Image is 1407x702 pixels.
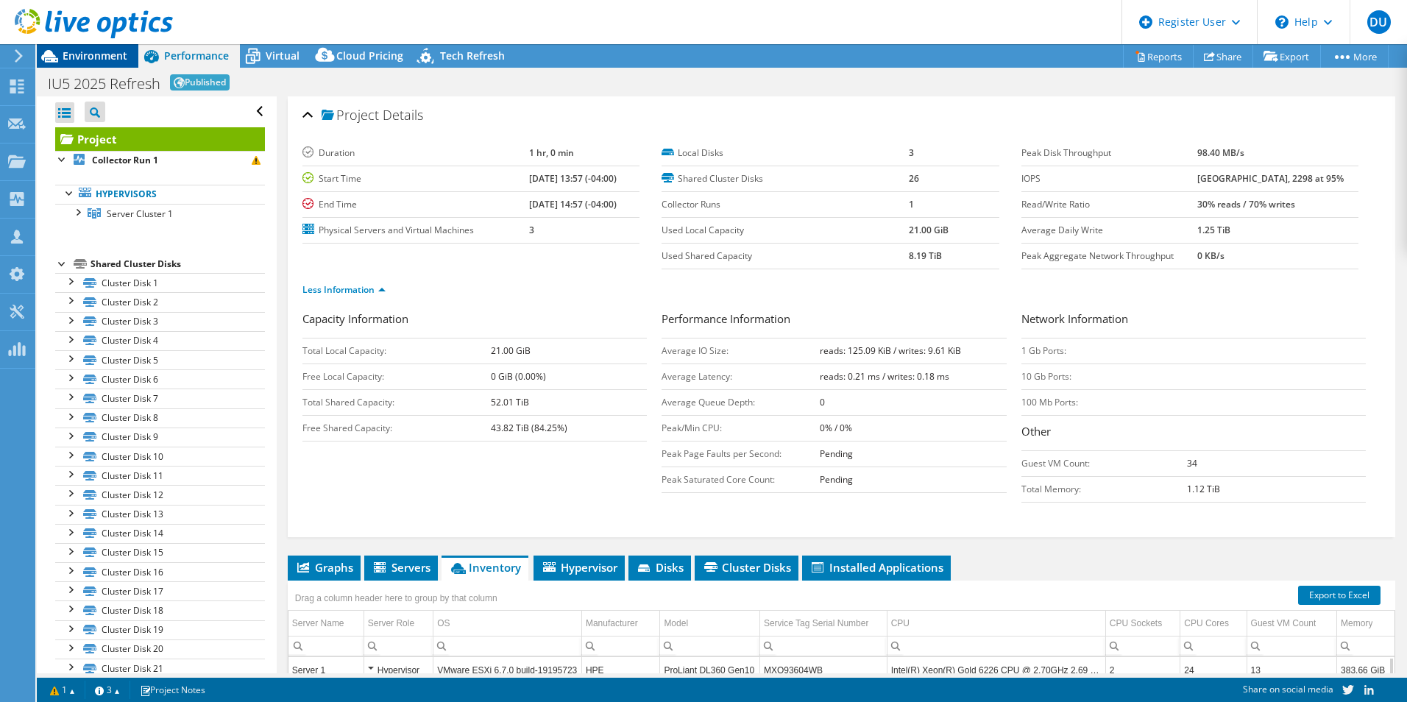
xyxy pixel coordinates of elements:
[55,350,265,369] a: Cluster Disk 5
[1021,476,1188,502] td: Total Memory:
[662,338,820,364] td: Average IO Size:
[302,415,491,441] td: Free Shared Capacity:
[130,681,216,699] a: Project Notes
[302,283,386,296] a: Less Information
[662,249,909,263] label: Used Shared Capacity
[662,467,820,492] td: Peak Saturated Core Count:
[660,657,760,683] td: Column Model, Value ProLiant DL360 Gen10
[529,146,574,159] b: 1 hr, 0 min
[266,49,300,63] span: Virtual
[55,620,265,639] a: Cluster Disk 19
[1341,614,1372,632] div: Memory
[288,636,364,656] td: Column Server Name, Filter cell
[662,223,909,238] label: Used Local Capacity
[1110,614,1162,632] div: CPU Sockets
[662,146,909,160] label: Local Disks
[1021,249,1197,263] label: Peak Aggregate Network Throughput
[55,659,265,678] a: Cluster Disk 21
[302,146,529,160] label: Duration
[759,657,887,683] td: Column Service Tag Serial Number, Value MXQ93604WB
[55,447,265,466] a: Cluster Disk 10
[449,560,521,575] span: Inventory
[664,614,688,632] div: Model
[1298,586,1381,605] a: Export to Excel
[1105,611,1180,637] td: CPU Sockets Column
[107,208,173,220] span: Server Cluster 1
[491,422,567,434] b: 43.82 TiB (84.25%)
[1197,146,1244,159] b: 98.40 MB/s
[1337,636,1394,656] td: Column Memory, Filter cell
[55,524,265,543] a: Cluster Disk 14
[1105,657,1180,683] td: Column CPU Sockets, Value 2
[1021,450,1188,476] td: Guest VM Count:
[55,466,265,485] a: Cluster Disk 11
[433,611,582,637] td: OS Column
[1243,683,1333,695] span: Share on social media
[55,485,265,504] a: Cluster Disk 12
[820,473,853,486] b: Pending
[1251,614,1316,632] div: Guest VM Count
[1180,636,1247,656] td: Column CPU Cores, Filter cell
[302,311,647,330] h3: Capacity Information
[55,273,265,292] a: Cluster Disk 1
[1275,15,1289,29] svg: \n
[491,344,531,357] b: 21.00 GiB
[55,408,265,428] a: Cluster Disk 8
[55,127,265,151] a: Project
[1184,614,1229,632] div: CPU Cores
[491,370,546,383] b: 0 GiB (0.00%)
[887,636,1105,656] td: Column CPU, Filter cell
[437,614,450,632] div: OS
[55,331,265,350] a: Cluster Disk 4
[170,74,230,91] span: Published
[1021,338,1172,364] td: 1 Gb Ports:
[55,292,265,311] a: Cluster Disk 2
[55,312,265,331] a: Cluster Disk 3
[1187,483,1220,495] b: 1.12 TiB
[55,204,265,223] a: Server Cluster 1
[759,611,887,637] td: Service Tag Serial Number Column
[55,389,265,408] a: Cluster Disk 7
[1197,172,1344,185] b: [GEOGRAPHIC_DATA], 2298 at 95%
[1123,45,1194,68] a: Reports
[368,614,414,632] div: Server Role
[909,249,942,262] b: 8.19 TiB
[586,614,638,632] div: Manufacturer
[336,49,403,63] span: Cloud Pricing
[91,255,265,273] div: Shared Cluster Disks
[55,185,265,204] a: Hypervisors
[891,614,910,632] div: CPU
[40,681,85,699] a: 1
[1367,10,1391,34] span: DU
[292,614,344,632] div: Server Name
[288,611,364,637] td: Server Name Column
[1252,45,1321,68] a: Export
[1337,611,1394,637] td: Memory Column
[662,171,909,186] label: Shared Cluster Disks
[55,505,265,524] a: Cluster Disk 13
[295,560,353,575] span: Graphs
[302,197,529,212] label: End Time
[909,224,949,236] b: 21.00 GiB
[302,338,491,364] td: Total Local Capacity:
[302,389,491,415] td: Total Shared Capacity:
[1021,197,1197,212] label: Read/Write Ratio
[887,611,1105,637] td: CPU Column
[55,581,265,600] a: Cluster Disk 17
[372,560,430,575] span: Servers
[291,588,501,609] div: Drag a column header here to group by that column
[1197,224,1230,236] b: 1.25 TiB
[662,441,820,467] td: Peak Page Faults per Second:
[55,600,265,620] a: Cluster Disk 18
[1021,223,1197,238] label: Average Daily Write
[55,543,265,562] a: Cluster Disk 15
[662,364,820,389] td: Average Latency:
[302,364,491,389] td: Free Local Capacity:
[1337,657,1394,683] td: Column Memory, Value 383.66 GiB
[491,396,529,408] b: 52.01 TiB
[820,447,853,460] b: Pending
[1193,45,1253,68] a: Share
[1180,657,1247,683] td: Column CPU Cores, Value 24
[433,636,582,656] td: Column OS, Filter cell
[1187,457,1197,469] b: 34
